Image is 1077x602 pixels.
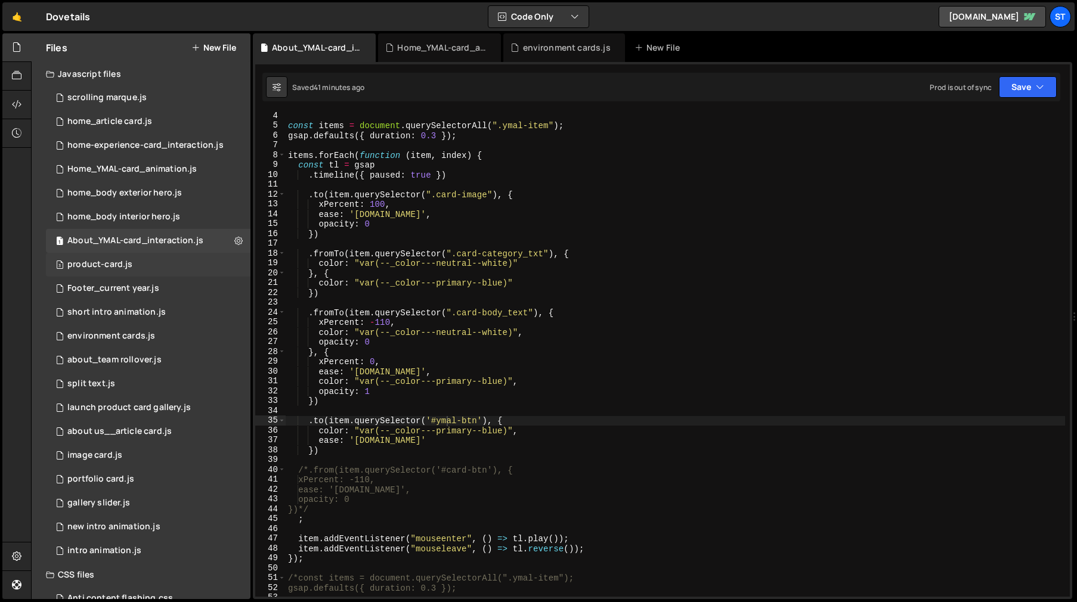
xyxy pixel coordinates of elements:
[255,406,286,416] div: 34
[46,467,250,491] div: 15113/39563.js
[397,42,487,54] div: Home_YMAL-card_animation.js
[67,498,130,508] div: gallery slider.js
[255,563,286,573] div: 50
[255,209,286,219] div: 14
[46,10,90,24] div: Dovetails
[255,465,286,475] div: 40
[635,42,685,54] div: New File
[46,443,250,467] div: 15113/39517.js
[67,116,152,127] div: home_article card.js
[930,82,992,92] div: Prod is out of sync
[255,426,286,436] div: 36
[255,337,286,347] div: 27
[67,426,172,437] div: about us__article card.js
[255,573,286,583] div: 51
[46,229,250,253] div: About_YMAL-card_interaction.js
[67,188,182,198] div: home_body exterior hero.js
[255,120,286,131] div: 5
[46,491,250,515] div: 15113/41064.js
[939,6,1046,27] a: [DOMAIN_NAME]
[255,308,286,318] div: 24
[46,420,250,443] div: 15113/39520.js
[255,258,286,268] div: 19
[46,348,250,372] div: 15113/40360.js
[67,378,115,389] div: split text.js
[67,331,155,342] div: environment cards.js
[255,131,286,141] div: 6
[255,140,286,150] div: 7
[67,355,162,365] div: about_team rollover.js
[255,474,286,485] div: 41
[46,277,250,300] div: 15113/43303.js
[255,415,286,426] div: 35
[67,545,141,556] div: intro animation.js
[255,317,286,327] div: 25
[46,157,250,181] div: Home_YMAL-card_animation.js
[292,82,364,92] div: Saved
[255,288,286,298] div: 22
[46,110,250,134] div: 15113/43503.js
[255,150,286,160] div: 8
[255,504,286,514] div: 44
[67,212,180,222] div: home_body interior hero.js
[255,524,286,534] div: 46
[67,450,122,461] div: image card.js
[32,563,250,587] div: CSS files
[255,367,286,377] div: 30
[46,324,250,348] div: 15113/39522.js
[255,278,286,288] div: 21
[255,494,286,504] div: 43
[255,160,286,170] div: 9
[67,259,132,270] div: product-card.js
[255,190,286,200] div: 12
[67,522,160,532] div: new intro animation.js
[255,249,286,259] div: 18
[56,237,63,247] span: 1
[255,455,286,465] div: 39
[314,82,364,92] div: 41 minutes ago
[46,181,250,205] div: 15113/41050.js
[255,445,286,455] div: 38
[255,268,286,278] div: 20
[67,140,224,151] div: home-experience-card_interaction.js
[255,179,286,190] div: 11
[255,219,286,229] div: 15
[255,435,286,445] div: 37
[46,205,250,229] div: 15113/39545.js
[255,376,286,386] div: 31
[255,111,286,121] div: 4
[46,253,250,277] div: 15113/42183.js
[46,86,250,110] div: scrolling marque.js
[255,533,286,544] div: 47
[67,402,191,413] div: launch product card gallery.js
[255,514,286,524] div: 45
[255,553,286,563] div: 49
[272,42,361,54] div: About_YMAL-card_interaction.js
[255,229,286,239] div: 16
[255,238,286,249] div: 17
[46,372,250,396] div: 15113/39528.js
[67,235,203,246] div: About_YMAL-card_interaction.js
[32,62,250,86] div: Javascript files
[67,164,197,175] div: Home_YMAL-card_animation.js
[67,474,134,485] div: portfolio card.js
[56,261,63,271] span: 3
[255,386,286,396] div: 32
[46,41,67,54] h2: Files
[2,2,32,31] a: 🤙
[67,92,147,103] div: scrolling marque.js
[46,134,250,157] div: 15113/39521.js
[255,199,286,209] div: 13
[255,485,286,495] div: 42
[1050,6,1071,27] a: St
[255,583,286,593] div: 52
[46,539,250,563] div: 15113/39807.js
[255,396,286,406] div: 33
[67,307,166,318] div: short intro animation.js
[191,43,236,52] button: New File
[255,356,286,367] div: 29
[255,327,286,337] div: 26
[488,6,589,27] button: Code Only
[255,544,286,554] div: 48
